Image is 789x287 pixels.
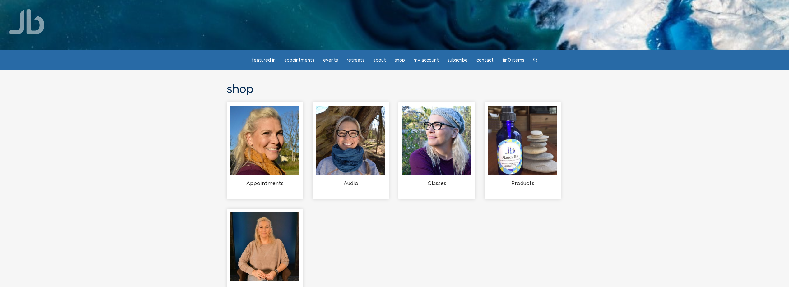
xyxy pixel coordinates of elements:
[448,57,468,63] span: Subscribe
[373,57,386,63] span: About
[248,54,279,66] a: featured in
[319,54,342,66] a: Events
[316,106,385,175] img: Audio
[230,106,299,187] a: Visit product category Appointments
[444,54,471,66] a: Subscribe
[508,58,524,62] span: 0 items
[488,180,557,187] h2: Products
[281,54,318,66] a: Appointments
[9,9,44,34] img: Jamie Butler. The Everyday Medium
[323,57,338,63] span: Events
[414,57,439,63] span: My Account
[252,57,276,63] span: featured in
[476,57,494,63] span: Contact
[502,57,508,63] i: Cart
[227,82,563,96] h1: Shop
[402,180,471,187] h2: Classes
[369,54,390,66] a: About
[284,57,314,63] span: Appointments
[230,180,299,187] h2: Appointments
[488,106,557,175] img: Products
[391,54,409,66] a: Shop
[402,106,471,175] img: Classes
[230,212,299,281] img: Videos
[347,57,364,63] span: Retreats
[410,54,443,66] a: My Account
[395,57,405,63] span: Shop
[316,106,385,187] a: Visit product category Audio
[230,106,299,175] img: Appointments
[402,106,471,187] a: Visit product category Classes
[473,54,497,66] a: Contact
[488,106,557,187] a: Visit product category Products
[343,54,368,66] a: Retreats
[499,53,528,66] a: Cart0 items
[316,180,385,187] h2: Audio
